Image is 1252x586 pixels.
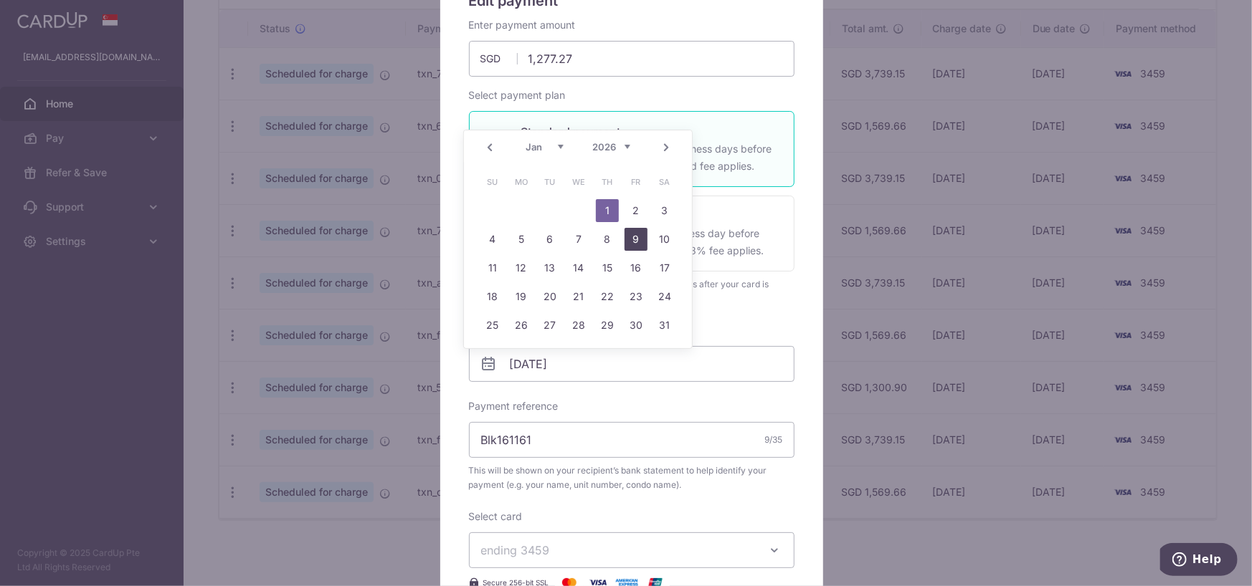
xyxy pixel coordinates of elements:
[521,123,777,140] p: Standard payment
[539,285,561,308] a: 20
[481,228,504,251] a: 4
[596,314,619,337] a: 29
[510,314,533,337] a: 26
[653,170,676,193] span: Saturday
[765,433,783,447] div: 9/35
[567,228,590,251] a: 7
[625,285,648,308] a: 23
[469,532,795,568] button: ending 3459
[469,41,795,77] input: 0.00
[481,170,504,193] span: Sunday
[481,314,504,337] a: 25
[625,256,648,279] a: 16
[596,228,619,251] a: 8
[510,170,533,193] span: Monday
[510,285,533,308] a: 19
[481,285,504,308] a: 18
[658,139,675,156] a: Next
[539,170,561,193] span: Tuesday
[625,170,648,193] span: Friday
[596,256,619,279] a: 15
[469,18,576,32] label: Enter payment amount
[510,228,533,251] a: 5
[567,256,590,279] a: 14
[596,199,619,222] a: 1
[539,228,561,251] a: 6
[539,314,561,337] a: 27
[469,399,559,413] label: Payment reference
[653,314,676,337] a: 31
[625,314,648,337] a: 30
[1160,543,1238,579] iframe: Opens a widget where you can find more information
[653,228,676,251] a: 10
[596,285,619,308] a: 22
[567,285,590,308] a: 21
[625,228,648,251] a: 9
[567,170,590,193] span: Wednesday
[480,52,518,66] span: SGD
[567,314,590,337] a: 28
[625,199,648,222] a: 2
[596,170,619,193] span: Thursday
[469,463,795,492] span: This will be shown on your recipient’s bank statement to help identify your payment (e.g. your na...
[481,256,504,279] a: 11
[469,88,566,102] label: Select payment plan
[653,285,676,308] a: 24
[469,509,523,524] label: Select card
[469,346,795,382] input: DD / MM / YYYY
[653,199,676,222] a: 3
[653,256,676,279] a: 17
[481,139,498,156] a: Prev
[510,256,533,279] a: 12
[539,256,561,279] a: 13
[481,543,550,557] span: ending 3459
